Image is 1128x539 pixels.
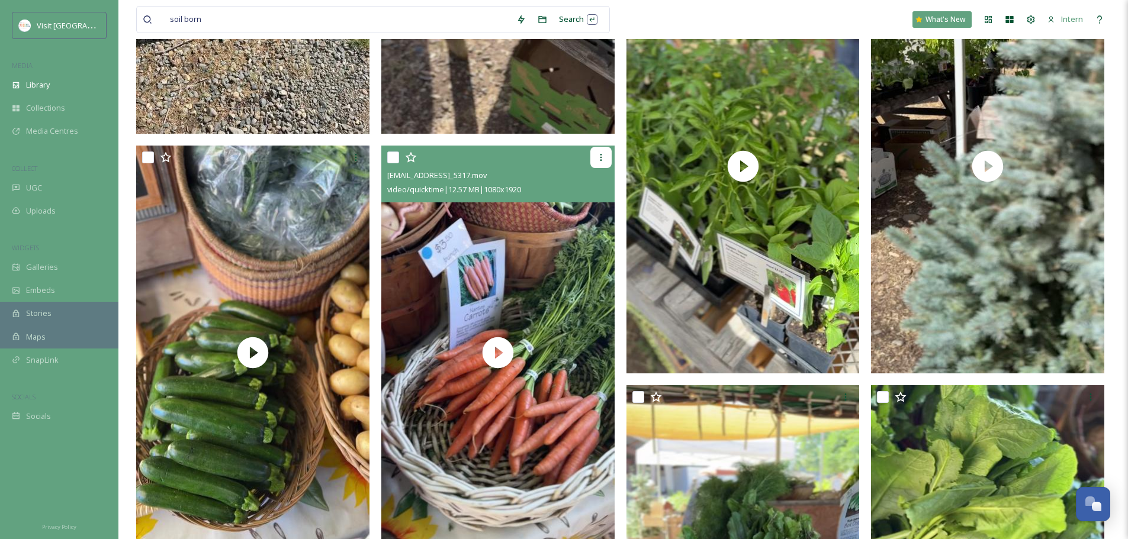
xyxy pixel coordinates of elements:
[26,331,46,343] span: Maps
[1076,487,1110,521] button: Open Chat
[26,205,56,217] span: Uploads
[26,125,78,137] span: Media Centres
[26,354,59,366] span: SnapLink
[26,285,55,296] span: Embeds
[26,102,65,114] span: Collections
[387,170,487,180] span: [EMAIL_ADDRESS]_5317.mov
[1042,8,1089,31] a: Intern
[12,243,39,252] span: WIDGETS
[912,11,972,28] a: What's New
[12,61,33,70] span: MEDIA
[553,8,603,31] div: Search
[1061,14,1083,24] span: Intern
[12,164,37,173] span: COLLECT
[19,20,31,31] img: images.png
[42,519,76,533] a: Privacy Policy
[26,411,51,422] span: Socials
[42,523,76,531] span: Privacy Policy
[164,11,207,28] span: soil born
[37,20,187,31] span: Visit [GEOGRAPHIC_DATA][PERSON_NAME]
[387,184,521,195] span: video/quicktime | 12.57 MB | 1080 x 1920
[26,182,42,193] span: UGC
[26,308,52,319] span: Stories
[26,79,50,91] span: Library
[26,262,58,273] span: Galleries
[12,392,36,401] span: SOCIALS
